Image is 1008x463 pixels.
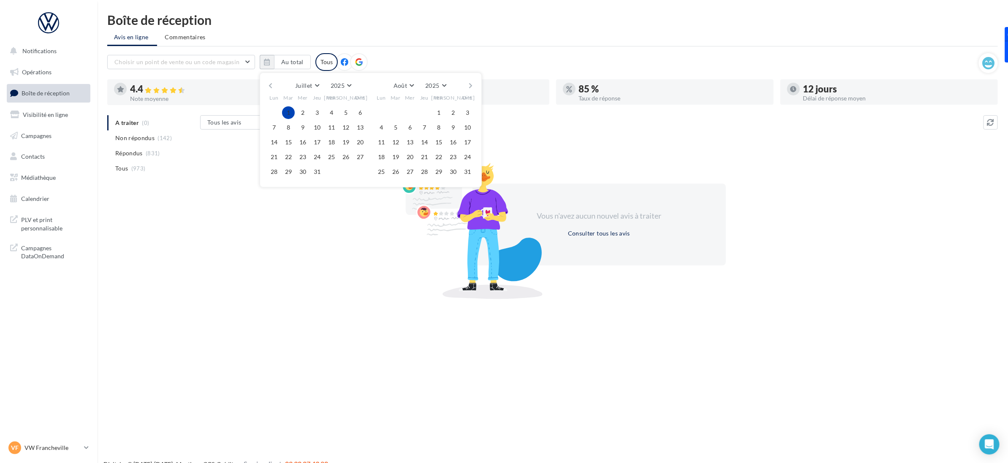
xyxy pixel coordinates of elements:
button: 2 [447,106,459,119]
span: Mar [391,94,401,101]
a: Opérations [5,63,92,81]
span: Juillet [295,82,312,89]
span: Jeu [420,94,429,101]
button: 1 [432,106,445,119]
button: 30 [447,165,459,178]
button: Consulter tous les avis [565,228,633,238]
span: Mer [405,94,415,101]
button: 24 [311,151,323,163]
p: VW Francheville [24,444,81,452]
button: 24 [461,151,474,163]
div: Tous [315,53,338,71]
button: 21 [268,151,280,163]
button: 13 [354,121,367,134]
button: 29 [432,165,445,178]
button: 25 [375,165,388,178]
button: 12 [340,121,352,134]
a: Calendrier [5,190,92,208]
button: 27 [354,151,367,163]
span: Boîte de réception [22,89,70,97]
button: 8 [432,121,445,134]
a: PLV et print personnalisable [5,211,92,236]
button: 2 [296,106,309,119]
div: 12 jours [803,84,991,94]
span: Tous les avis [207,119,242,126]
button: 15 [432,136,445,149]
span: Campagnes [21,132,52,139]
span: (973) [131,165,146,172]
button: Au total [260,55,311,69]
span: 2025 [425,82,439,89]
button: 23 [447,151,459,163]
button: 9 [296,121,309,134]
button: 15 [282,136,295,149]
div: Vous n'avez aucun nouvel avis à traiter [527,211,672,222]
button: 3 [311,106,323,119]
div: Note moyenne [130,96,318,102]
button: 26 [340,151,352,163]
button: 30 [296,165,309,178]
span: (831) [146,150,160,157]
span: Calendrier [21,195,49,202]
button: 14 [268,136,280,149]
button: 28 [268,165,280,178]
button: 12 [389,136,402,149]
a: Boîte de réception [5,84,92,102]
button: 22 [432,151,445,163]
a: Médiathèque [5,169,92,187]
button: 6 [404,121,416,134]
span: Dim [462,94,473,101]
span: Commentaires [165,33,206,41]
button: 17 [461,136,474,149]
button: Tous les avis [200,115,285,130]
span: Visibilité en ligne [23,111,68,118]
span: Lun [269,94,279,101]
span: [PERSON_NAME] [324,94,368,101]
button: 18 [325,136,338,149]
button: Choisir un point de vente ou un code magasin [107,55,255,69]
a: Campagnes [5,127,92,145]
button: 6 [354,106,367,119]
button: 20 [404,151,416,163]
div: 85 % [579,84,767,94]
button: 20 [354,136,367,149]
button: Au total [274,55,311,69]
button: 11 [325,121,338,134]
div: Open Intercom Messenger [979,434,1000,455]
a: Contacts [5,148,92,165]
button: 2025 [422,80,449,92]
button: 17 [311,136,323,149]
button: 7 [268,121,280,134]
a: Campagnes DataOnDemand [5,239,92,264]
div: Taux de réponse [579,95,767,101]
button: Notifications [5,42,89,60]
button: 16 [296,136,309,149]
button: 28 [418,165,431,178]
button: 26 [389,165,402,178]
button: 18 [375,151,388,163]
button: 31 [461,165,474,178]
button: Juillet [292,80,322,92]
span: 2025 [331,82,345,89]
button: 23 [296,151,309,163]
button: 1 [282,106,295,119]
button: 16 [447,136,459,149]
span: [PERSON_NAME] [432,94,475,101]
span: PLV et print personnalisable [21,214,87,232]
span: Choisir un point de vente ou un code magasin [114,58,239,65]
a: Visibilité en ligne [5,106,92,124]
span: Lun [377,94,386,101]
button: 3 [461,106,474,119]
button: 14 [418,136,431,149]
button: 7 [418,121,431,134]
span: Août [394,82,407,89]
span: Opérations [22,68,52,76]
span: Non répondus [115,134,155,142]
button: 5 [340,106,352,119]
div: Délai de réponse moyen [803,95,991,101]
button: 22 [282,151,295,163]
button: 21 [418,151,431,163]
span: Tous [115,164,128,173]
span: Répondus [115,149,143,157]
